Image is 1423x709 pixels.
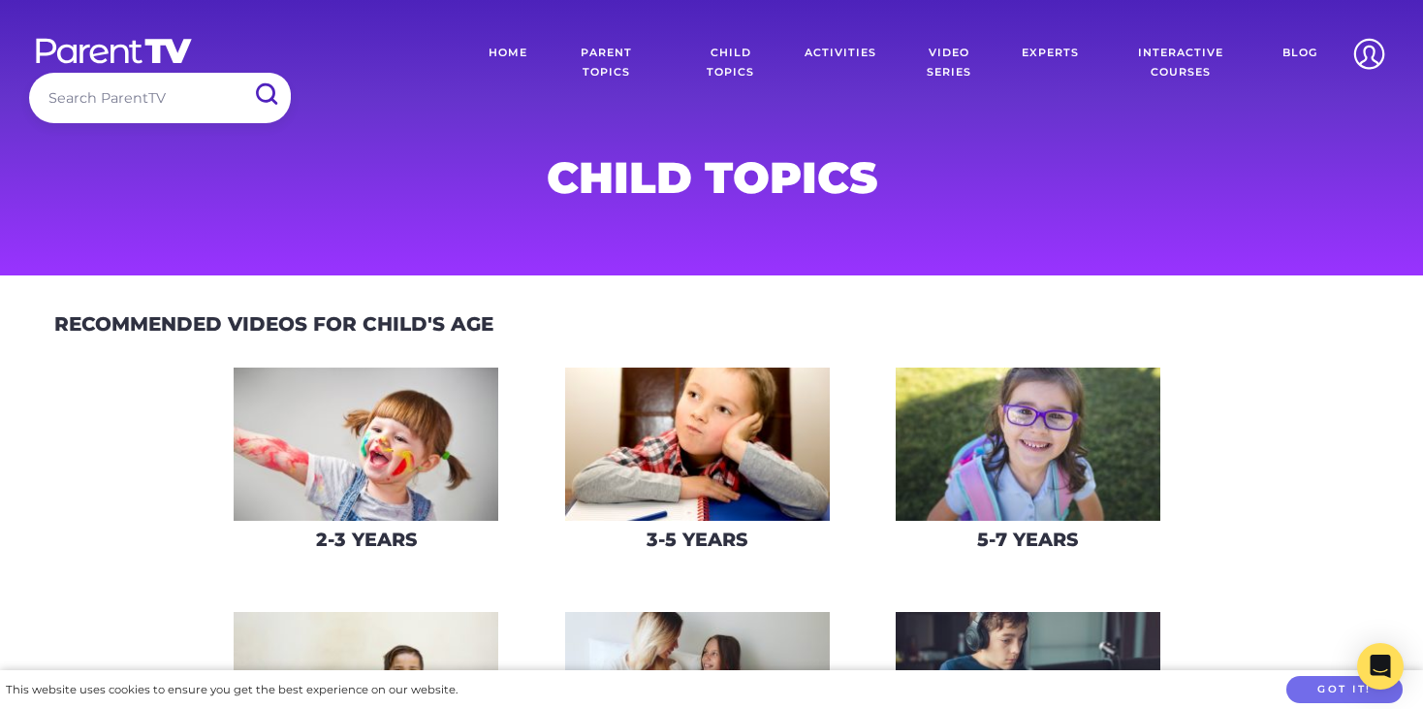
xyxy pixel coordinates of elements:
[1344,29,1394,79] img: Account
[54,312,493,336] h2: Recommended videos for child's age
[977,529,1078,551] h3: 5-7 Years
[316,529,417,551] h3: 2-3 Years
[1268,29,1332,97] a: Blog
[896,368,1160,522] img: iStock-609791422_super-275x160.jpg
[1286,676,1403,704] button: Got it!
[1093,29,1268,97] a: Interactive Courses
[6,680,458,700] div: This website uses cookies to ensure you get the best experience on our website.
[895,367,1161,565] a: 5-7 Years
[474,29,542,97] a: Home
[34,37,194,65] img: parenttv-logo-white.4c85aaf.svg
[647,529,747,551] h3: 3-5 Years
[244,158,1179,197] h1: Child Topics
[565,368,830,522] img: parenttv-flyer-convert-275x160.jpg
[29,73,291,122] input: Search ParentTV
[234,368,498,522] img: AdobeStock_52551224-e1557294252315-275x160.jpeg
[564,367,831,565] a: 3-5 Years
[233,367,499,565] a: 2-3 Years
[1357,643,1404,690] div: Open Intercom Messenger
[240,73,291,116] input: Submit
[672,29,791,97] a: Child Topics
[891,29,1007,97] a: Video Series
[542,29,671,97] a: Parent Topics
[1007,29,1093,97] a: Experts
[790,29,891,97] a: Activities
